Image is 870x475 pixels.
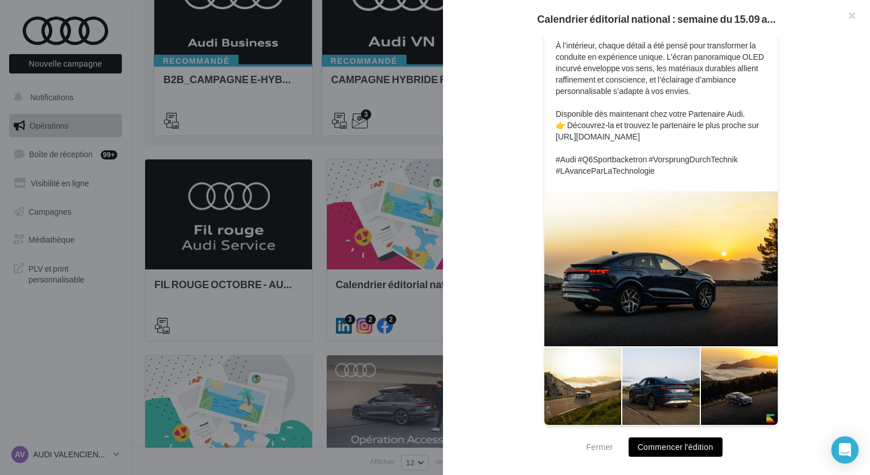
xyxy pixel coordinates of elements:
div: La prévisualisation est non-contractuelle [544,425,778,440]
div: Open Intercom Messenger [831,436,859,464]
button: Commencer l'édition [629,437,723,457]
span: Calendrier éditorial national : semaine du 15.09 a... [537,14,775,24]
button: Fermer [581,440,617,454]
